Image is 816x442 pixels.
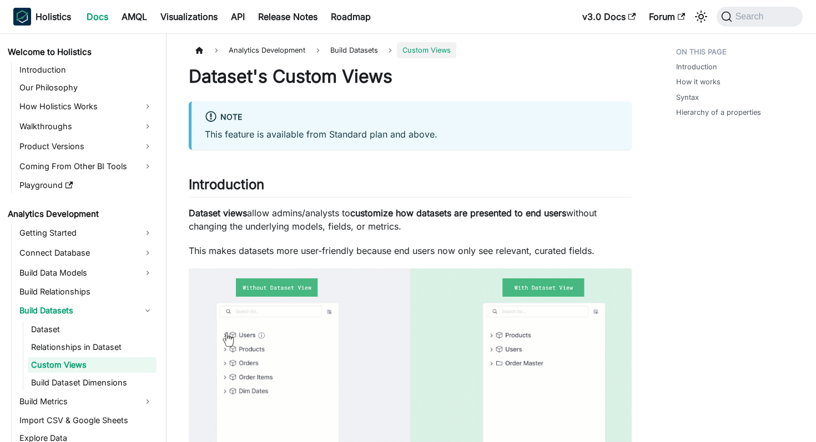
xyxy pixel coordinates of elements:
[16,393,157,410] a: Build Metrics
[189,42,632,58] nav: Breadcrumbs
[325,42,384,58] span: Build Datasets
[205,110,618,125] div: Note
[350,207,566,219] strong: customize how datasets are presented to end users
[16,138,157,155] a: Product Versions
[717,7,803,27] button: Search (Command+K)
[224,8,251,26] a: API
[189,207,247,219] strong: Dataset views
[576,8,642,26] a: v3.0 Docs
[189,176,632,197] h2: Introduction
[676,92,699,103] a: Syntax
[676,77,721,87] a: How it works
[4,44,157,60] a: Welcome to Holistics
[16,413,157,428] a: Import CSV & Google Sheets
[28,357,157,373] a: Custom Views
[223,42,311,58] span: Analytics Development
[28,322,157,337] a: Dataset
[324,8,377,26] a: Roadmap
[676,107,761,118] a: Hierarchy of a properties
[205,128,618,141] p: This feature is available from Standard plan and above.
[13,8,71,26] a: HolisticsHolisticsHolistics
[732,12,770,22] span: Search
[16,284,157,299] a: Build Relationships
[189,65,632,88] h1: Dataset's Custom Views
[154,8,224,26] a: Visualizations
[16,80,157,95] a: Our Philosophy
[676,62,717,72] a: Introduction
[16,264,157,282] a: Build Data Models
[13,8,31,26] img: Holistics
[36,10,71,23] b: Holistics
[115,8,154,26] a: AMQL
[397,42,456,58] span: Custom Views
[642,8,692,26] a: Forum
[16,118,157,135] a: Walkthroughs
[16,302,157,319] a: Build Datasets
[16,244,157,262] a: Connect Database
[16,62,157,78] a: Introduction
[16,98,157,115] a: How Holistics Works
[189,42,210,58] a: Home page
[28,339,157,355] a: Relationships in Dataset
[251,8,324,26] a: Release Notes
[80,8,115,26] a: Docs
[16,224,157,242] a: Getting Started
[28,375,157,390] a: Build Dataset Dimensions
[189,206,632,233] p: allow admins/analysts to without changing the underlying models, fields, or metrics.
[692,8,710,26] button: Switch between dark and light mode (currently system mode)
[4,206,157,222] a: Analytics Development
[189,244,632,257] p: This makes datasets more user-friendly because end users now only see relevant, curated fields.
[16,177,157,193] a: Playground
[16,158,157,175] a: Coming From Other BI Tools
